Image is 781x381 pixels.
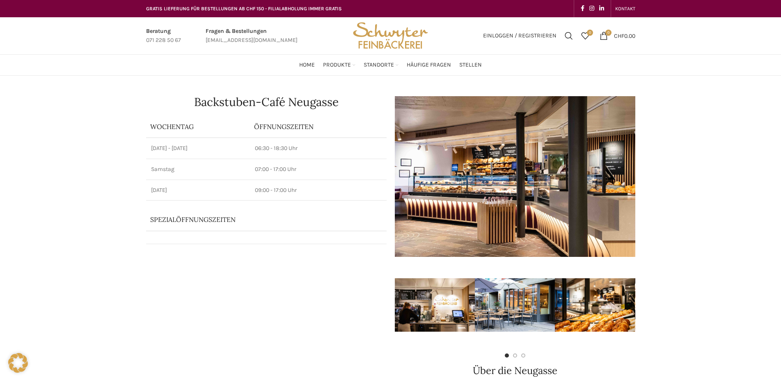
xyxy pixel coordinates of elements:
[521,353,525,358] li: Go to slide 3
[614,32,635,39] bdi: 0.00
[146,27,181,45] a: Infobox link
[587,30,593,36] span: 0
[555,278,635,332] img: schwyter-12
[587,3,597,14] a: Instagram social link
[151,165,245,173] p: Samstag
[635,265,715,345] div: 4 / 7
[611,0,639,17] div: Secondary navigation
[350,32,431,39] a: Site logo
[459,61,482,69] span: Stellen
[513,353,517,358] li: Go to slide 2
[605,30,612,36] span: 0
[505,353,509,358] li: Go to slide 1
[151,186,245,194] p: [DATE]
[151,144,245,152] p: [DATE] - [DATE]
[475,265,555,345] div: 2 / 7
[635,278,715,332] img: schwyter-10
[323,57,355,73] a: Produkte
[615,0,635,17] a: KONTAKT
[483,33,557,39] span: Einloggen / Registrieren
[395,366,635,376] h2: Über die Neugasse
[146,6,342,12] span: GRATIS LIEFERUNG FÜR BESTELLUNGEN AB CHF 150 - FILIALABHOLUNG IMMER GRATIS
[407,61,451,69] span: Häufige Fragen
[299,61,315,69] span: Home
[577,28,593,44] a: 0
[150,122,246,131] p: Wochentag
[142,57,639,73] div: Main navigation
[255,165,381,173] p: 07:00 - 17:00 Uhr
[614,32,624,39] span: CHF
[150,215,360,224] p: Spezialöffnungszeiten
[555,265,635,345] div: 3 / 7
[395,278,475,332] img: schwyter-17
[595,28,639,44] a: 0 CHF0.00
[475,278,555,332] img: schwyter-61
[350,17,431,54] img: Bäckerei Schwyter
[364,57,399,73] a: Standorte
[395,265,475,345] div: 1 / 7
[597,3,607,14] a: Linkedin social link
[299,57,315,73] a: Home
[323,61,351,69] span: Produkte
[459,57,482,73] a: Stellen
[206,27,298,45] a: Infobox link
[255,186,381,194] p: 09:00 - 17:00 Uhr
[146,96,387,108] h1: Backstuben-Café Neugasse
[479,28,561,44] a: Einloggen / Registrieren
[561,28,577,44] a: Suchen
[578,3,587,14] a: Facebook social link
[407,57,451,73] a: Häufige Fragen
[255,144,381,152] p: 06:30 - 18:30 Uhr
[254,122,382,131] p: ÖFFNUNGSZEITEN
[577,28,593,44] div: Meine Wunschliste
[615,6,635,12] span: KONTAKT
[364,61,394,69] span: Standorte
